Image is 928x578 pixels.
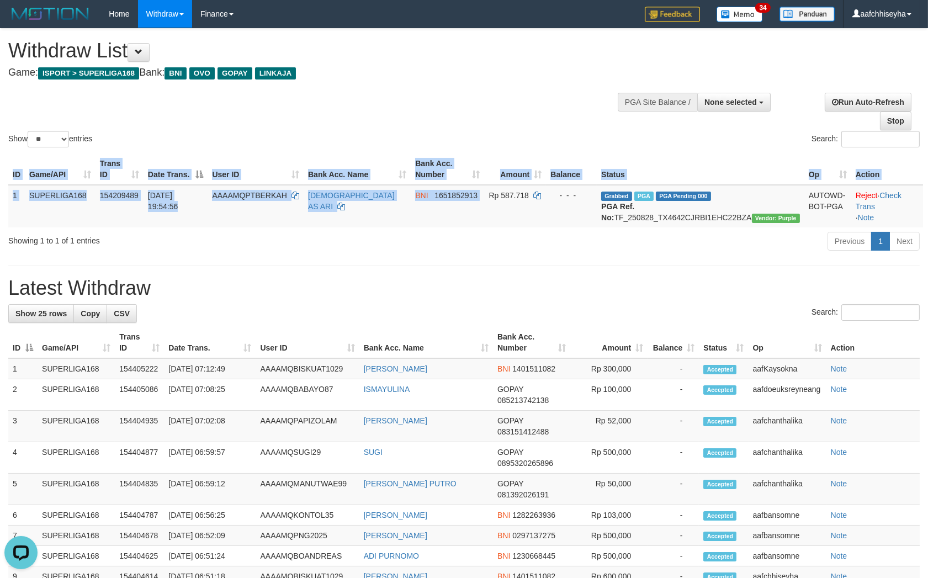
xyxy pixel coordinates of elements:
[512,552,555,560] span: Copy 1230668445 to clipboard
[38,546,115,566] td: SUPERLIGA168
[256,505,359,526] td: AAAAMQKONTOL35
[114,309,130,318] span: CSV
[73,304,107,323] a: Copy
[826,327,920,358] th: Action
[851,153,923,185] th: Action
[831,479,847,488] a: Note
[749,546,826,566] td: aafbansomne
[618,93,697,112] div: PGA Site Balance /
[703,532,736,541] span: Accepted
[570,526,648,546] td: Rp 500,000
[749,327,826,358] th: Op: activate to sort column ascending
[434,191,478,200] span: Copy 1651852913 to clipboard
[648,546,699,566] td: -
[697,93,771,112] button: None selected
[597,185,804,227] td: TF_250828_TX4642CJRBI1EHC22BZA
[164,505,256,526] td: [DATE] 06:56:25
[115,526,164,546] td: 154404678
[497,531,510,540] span: BNI
[570,411,648,442] td: Rp 52,000
[115,474,164,505] td: 154404835
[634,192,654,201] span: Marked by aafchhiseyha
[749,358,826,379] td: aafKaysokna
[656,192,711,201] span: PGA Pending
[497,364,510,373] span: BNI
[107,304,137,323] a: CSV
[703,511,736,521] span: Accepted
[512,531,555,540] span: Copy 0297137275 to clipboard
[749,379,826,411] td: aafdoeuksreyneang
[512,364,555,373] span: Copy 1401511082 to clipboard
[570,379,648,411] td: Rp 100,000
[880,112,911,130] a: Stop
[497,396,549,405] span: Copy 085213742138 to clipboard
[256,411,359,442] td: AAAAMQPAPIZOLAM
[8,327,38,358] th: ID: activate to sort column descending
[38,67,139,79] span: ISPORT > SUPERLIGA168
[256,327,359,358] th: User ID: activate to sort column ascending
[115,546,164,566] td: 154404625
[8,6,92,22] img: MOTION_logo.png
[164,411,256,442] td: [DATE] 07:02:08
[8,411,38,442] td: 3
[165,67,186,79] span: BNI
[570,474,648,505] td: Rp 50,000
[749,442,826,474] td: aafchanthalika
[512,511,555,519] span: Copy 1282263936 to clipboard
[841,131,920,147] input: Search:
[831,416,847,425] a: Note
[308,191,395,211] a: [DEMOGRAPHIC_DATA] AS ARI
[38,411,115,442] td: SUPERLIGA168
[841,304,920,321] input: Search:
[749,474,826,505] td: aafchanthalika
[831,385,847,394] a: Note
[256,358,359,379] td: AAAAMQBISKUAT1029
[212,191,287,200] span: AAAAMQPTBERKAH
[546,153,597,185] th: Balance
[8,277,920,299] h1: Latest Withdraw
[550,190,592,201] div: - - -
[484,153,546,185] th: Amount: activate to sort column ascending
[749,411,826,442] td: aafchanthalika
[831,552,847,560] a: Note
[804,185,851,227] td: AUTOWD-BOT-PGA
[703,365,736,374] span: Accepted
[8,442,38,474] td: 4
[8,153,25,185] th: ID
[115,358,164,379] td: 154405222
[497,416,523,425] span: GOPAY
[497,385,523,394] span: GOPAY
[304,153,411,185] th: Bank Acc. Name: activate to sort column ascending
[38,379,115,411] td: SUPERLIGA168
[8,358,38,379] td: 1
[570,546,648,566] td: Rp 500,000
[871,232,890,251] a: 1
[4,4,38,38] button: Open LiveChat chat widget
[38,474,115,505] td: SUPERLIGA168
[851,185,923,227] td: · ·
[648,505,699,526] td: -
[164,327,256,358] th: Date Trans.: activate to sort column ascending
[597,153,804,185] th: Status
[570,327,648,358] th: Amount: activate to sort column ascending
[411,153,484,185] th: Bank Acc. Number: activate to sort column ascending
[25,153,96,185] th: Game/API: activate to sort column ascending
[364,448,383,457] a: SUGI
[755,3,770,13] span: 34
[364,531,427,540] a: [PERSON_NAME]
[364,416,427,425] a: [PERSON_NAME]
[645,7,700,22] img: Feedback.jpg
[38,358,115,379] td: SUPERLIGA168
[703,552,736,561] span: Accepted
[497,511,510,519] span: BNI
[831,364,847,373] a: Note
[856,191,878,200] a: Reject
[364,552,419,560] a: ADI PURNOMO
[38,505,115,526] td: SUPERLIGA168
[825,93,911,112] a: Run Auto-Refresh
[570,358,648,379] td: Rp 300,000
[648,442,699,474] td: -
[779,7,835,22] img: panduan.png
[497,490,549,499] span: Copy 081392026191 to clipboard
[256,526,359,546] td: AAAAMQPNG2025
